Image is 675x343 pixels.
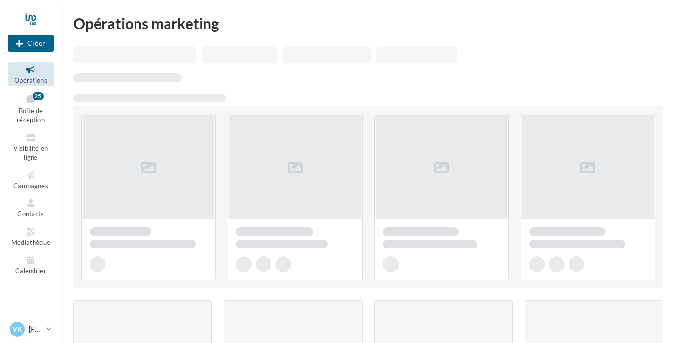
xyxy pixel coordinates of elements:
[8,168,54,192] a: Campagnes
[8,320,54,339] a: VK [PERSON_NAME]
[8,62,54,86] a: Opérations
[12,324,22,334] span: VK
[15,267,46,274] span: Calendrier
[29,324,42,334] p: [PERSON_NAME]
[8,130,54,164] a: Visibilité en ligne
[14,76,47,84] span: Opérations
[13,182,48,190] span: Campagnes
[8,224,54,248] a: Médiathèque
[8,90,54,126] a: Boîte de réception25
[17,210,44,218] span: Contacts
[17,107,45,124] span: Boîte de réception
[8,196,54,220] a: Contacts
[13,144,48,162] span: Visibilité en ligne
[8,252,54,276] a: Calendrier
[73,16,663,31] div: Opérations marketing
[33,92,44,100] div: 25
[11,239,51,246] span: Médiathèque
[8,35,54,52] button: Créer
[8,35,54,52] div: Nouvelle campagne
